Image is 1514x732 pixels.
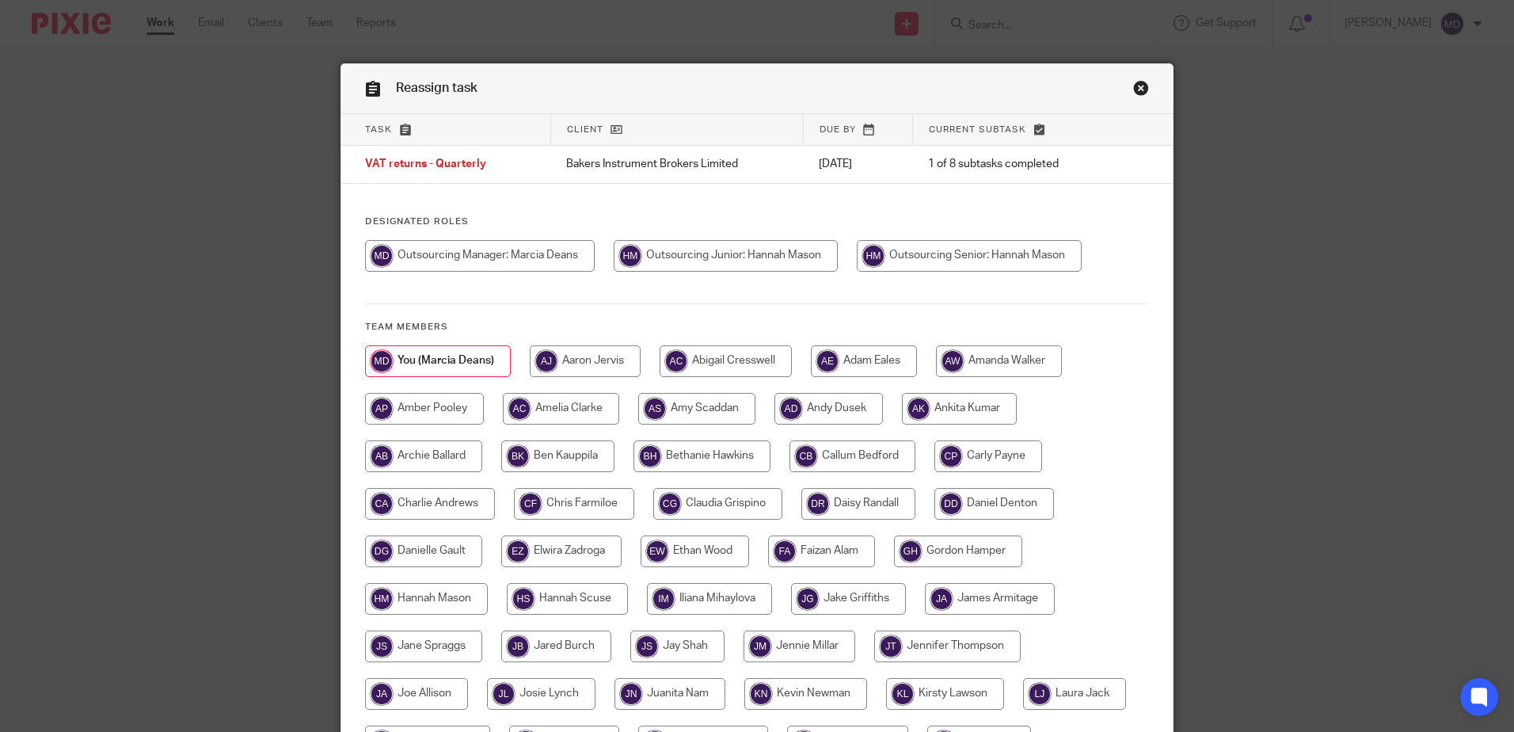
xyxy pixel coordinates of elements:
p: Bakers Instrument Brokers Limited [566,156,787,172]
span: Current subtask [929,125,1026,134]
a: Close this dialog window [1133,80,1149,101]
p: [DATE] [819,156,896,172]
span: VAT returns - Quarterly [365,159,486,170]
span: Reassign task [396,82,477,94]
span: Task [365,125,392,134]
h4: Team members [365,321,1149,334]
span: Client [567,125,603,134]
h4: Designated Roles [365,215,1149,228]
td: 1 of 8 subtasks completed [912,146,1113,184]
span: Due by [820,125,856,134]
